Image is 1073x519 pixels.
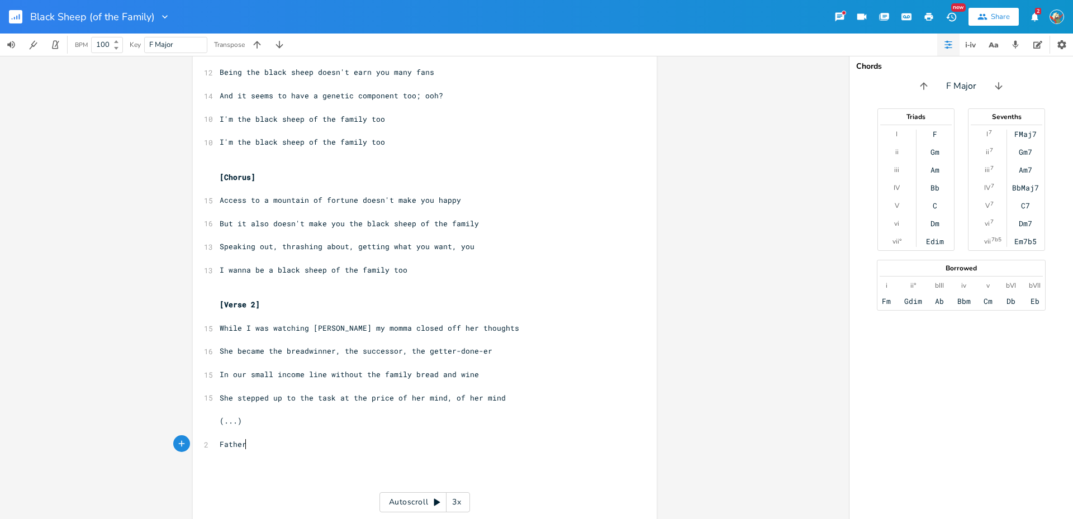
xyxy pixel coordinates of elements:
[933,201,937,210] div: C
[1012,183,1039,192] div: BbMaj7
[220,91,443,101] span: And it seems to have a genetic component too; ooh?
[986,147,989,156] div: ii
[130,41,141,48] div: Key
[991,182,994,191] sup: 7
[220,369,479,379] span: In our small income line without the family bread and wine
[447,492,467,512] div: 3x
[985,201,990,210] div: V
[1035,8,1041,15] div: 2
[1050,9,1064,24] img: Jo Rowe
[214,41,245,48] div: Transpose
[856,63,1066,70] div: Chords
[220,393,506,403] span: She stepped up to the task at the price of her mind, of her mind
[1021,201,1030,210] div: C7
[990,146,993,155] sup: 7
[220,416,242,426] span: (...)
[220,323,519,333] span: While I was watching [PERSON_NAME] my momma closed off her thoughts
[1019,219,1032,228] div: Dm7
[990,199,994,208] sup: 7
[946,80,976,93] span: F Major
[220,137,385,147] span: I'm the black sheep of the family too
[968,8,1019,26] button: Share
[220,346,492,356] span: She became the breadwinner, the successor, the getter-done-er
[984,297,993,306] div: Cm
[75,42,88,48] div: BPM
[1019,147,1032,156] div: Gm7
[1006,297,1015,306] div: Db
[30,12,155,22] span: Black Sheep (of the Family)
[379,492,470,512] div: Autoscroll
[895,147,899,156] div: ii
[220,114,385,124] span: I'm the black sheep of the family too
[896,130,898,139] div: I
[961,281,966,290] div: iv
[1031,297,1039,306] div: Eb
[986,130,988,139] div: I
[1019,165,1032,174] div: Am7
[882,297,891,306] div: Fm
[986,281,990,290] div: v
[220,67,434,77] span: Being the black sheep doesn't earn you many fans
[1006,281,1016,290] div: bVI
[878,113,954,120] div: Triads
[935,297,944,306] div: Ab
[149,40,173,50] span: F Major
[220,218,479,228] span: But it also doesn't make you the black sheep of the family
[991,12,1010,22] div: Share
[895,201,899,210] div: V
[894,165,899,174] div: iii
[984,183,990,192] div: IV
[1014,237,1037,246] div: Em7b5
[220,172,255,182] span: [Chorus]
[968,113,1044,120] div: Sevenths
[220,299,260,310] span: [Verse 2]
[935,281,944,290] div: bIII
[220,265,407,275] span: I wanna be a black sheep of the family too
[930,147,939,156] div: Gm
[984,237,991,246] div: vii
[991,235,1001,244] sup: 7b5
[990,164,994,173] sup: 7
[904,297,922,306] div: Gdim
[957,297,971,306] div: Bbm
[220,241,474,251] span: Speaking out, thrashing about, getting what you want, you
[926,237,944,246] div: Edim
[930,183,939,192] div: Bb
[910,281,916,290] div: ii°
[1023,7,1046,27] button: 2
[989,128,992,137] sup: 7
[985,165,990,174] div: iii
[894,219,899,228] div: vi
[940,7,962,27] button: New
[877,265,1045,272] div: Borrowed
[894,183,900,192] div: IV
[930,219,939,228] div: Dm
[886,281,887,290] div: i
[990,217,994,226] sup: 7
[220,195,461,205] span: Access to a mountain of fortune doesn't make you happy
[933,130,937,139] div: F
[892,237,901,246] div: vii°
[985,219,990,228] div: vi
[1029,281,1041,290] div: bVII
[1014,130,1037,139] div: FMaj7
[220,439,246,449] span: Father
[930,165,939,174] div: Am
[951,3,966,12] div: New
